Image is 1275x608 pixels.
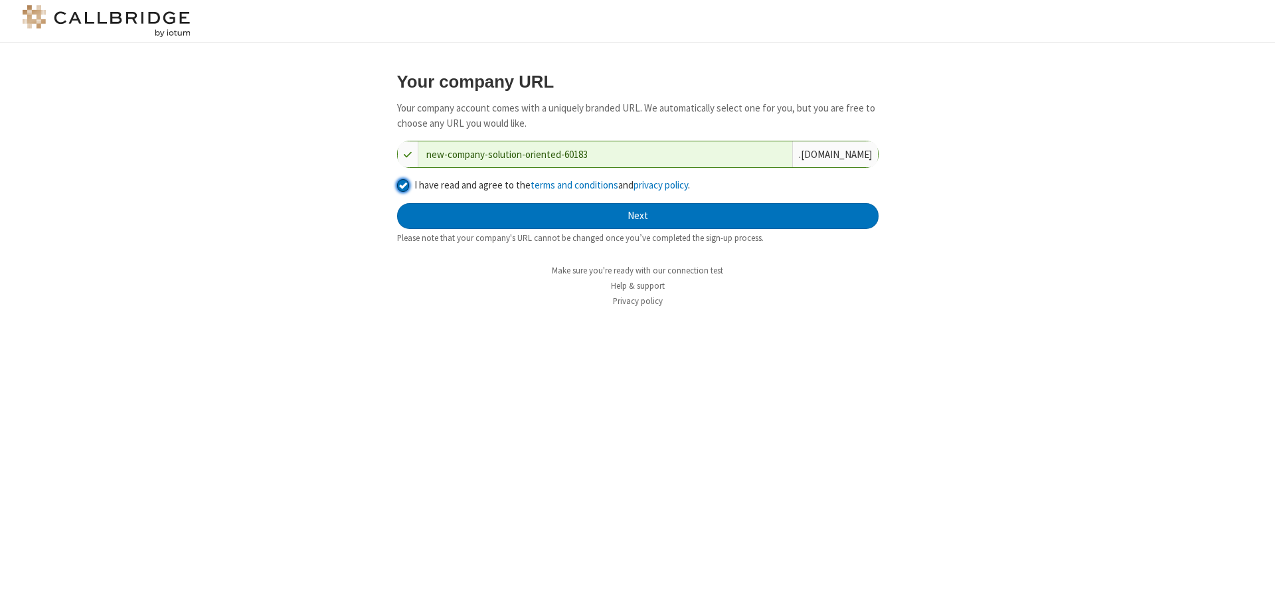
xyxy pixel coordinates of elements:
[611,280,665,291] a: Help & support
[634,179,688,191] a: privacy policy
[613,295,663,307] a: Privacy policy
[552,265,723,276] a: Make sure you're ready with our connection test
[397,232,879,244] div: Please note that your company's URL cannot be changed once you’ve completed the sign-up process.
[397,203,879,230] button: Next
[531,179,618,191] a: terms and conditions
[414,178,879,193] label: I have read and agree to the and .
[397,72,879,91] h3: Your company URL
[20,5,193,37] img: logo@2x.png
[418,141,792,167] input: Company URL
[792,141,878,167] div: . [DOMAIN_NAME]
[397,101,879,131] p: Your company account comes with a uniquely branded URL. We automatically select one for you, but ...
